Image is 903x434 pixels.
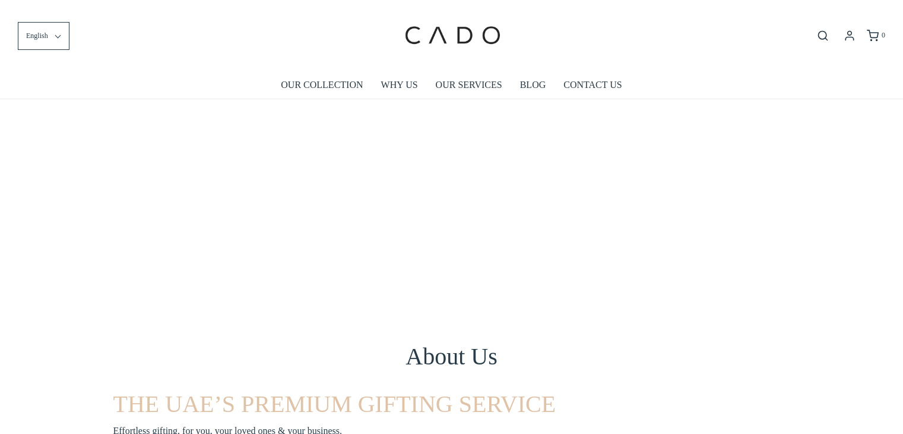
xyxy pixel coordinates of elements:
[26,30,48,42] span: English
[281,71,363,99] a: OUR COLLECTION
[113,391,556,417] span: THE UAE’S PREMIUM GIFTING SERVICE
[563,71,622,99] a: CONTACT US
[18,22,69,50] button: English
[866,30,885,42] a: 0
[882,31,885,39] span: 0
[436,71,502,99] a: OUR SERVICES
[113,341,790,372] h1: About Us
[401,9,502,62] img: cadogifting
[812,29,834,42] button: Open search bar
[381,71,418,99] a: WHY US
[520,71,546,99] a: BLOG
